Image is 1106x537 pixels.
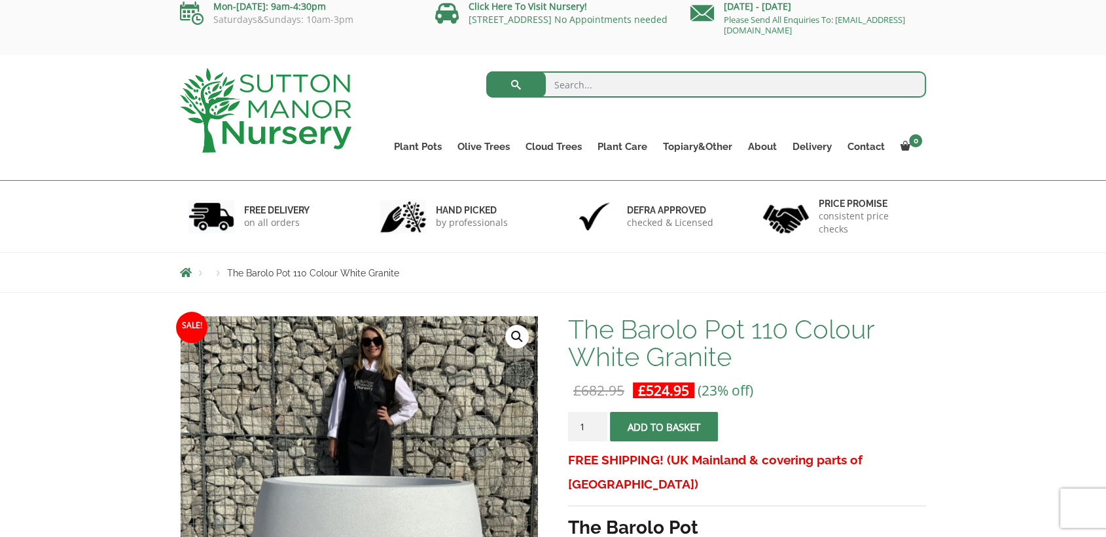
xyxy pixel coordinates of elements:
[590,138,655,156] a: Plant Care
[568,412,607,441] input: Product quantity
[568,448,926,496] h3: FREE SHIPPING! (UK Mainland & covering parts of [GEOGRAPHIC_DATA])
[436,216,508,229] p: by professionals
[573,381,581,399] span: £
[785,138,840,156] a: Delivery
[638,381,689,399] bdi: 524.95
[724,14,905,36] a: Please Send All Enquiries To: [EMAIL_ADDRESS][DOMAIN_NAME]
[573,381,624,399] bdi: 682.95
[176,312,207,343] span: Sale!
[450,138,518,156] a: Olive Trees
[740,138,785,156] a: About
[244,216,310,229] p: on all orders
[893,138,926,156] a: 0
[386,138,450,156] a: Plant Pots
[436,204,508,216] h6: hand picked
[244,204,310,216] h6: FREE DELIVERY
[180,14,416,25] p: Saturdays&Sundays: 10am-3pm
[638,381,646,399] span: £
[763,196,809,236] img: 4.jpg
[505,325,529,348] a: View full-screen image gallery
[486,71,927,98] input: Search...
[518,138,590,156] a: Cloud Trees
[180,267,926,278] nav: Breadcrumbs
[568,316,926,371] h1: The Barolo Pot 110 Colour White Granite
[819,210,918,236] p: consistent price checks
[188,200,234,233] img: 1.jpg
[610,412,718,441] button: Add to basket
[469,13,668,26] a: [STREET_ADDRESS] No Appointments needed
[627,216,713,229] p: checked & Licensed
[819,198,918,210] h6: Price promise
[380,200,426,233] img: 2.jpg
[698,381,753,399] span: (23% off)
[180,68,351,153] img: logo
[571,200,617,233] img: 3.jpg
[227,268,399,278] span: The Barolo Pot 110 Colour White Granite
[840,138,893,156] a: Contact
[655,138,740,156] a: Topiary&Other
[627,204,713,216] h6: Defra approved
[909,134,922,147] span: 0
